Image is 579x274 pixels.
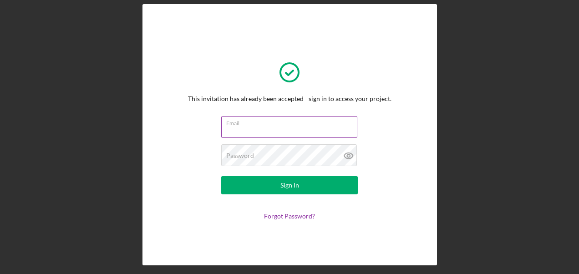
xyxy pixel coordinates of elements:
div: This invitation has already been accepted - sign in to access your project. [188,95,391,102]
button: Sign In [221,176,358,194]
label: Password [226,152,254,159]
div: Sign In [280,176,299,194]
label: Email [226,117,357,127]
a: Forgot Password? [264,212,315,220]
